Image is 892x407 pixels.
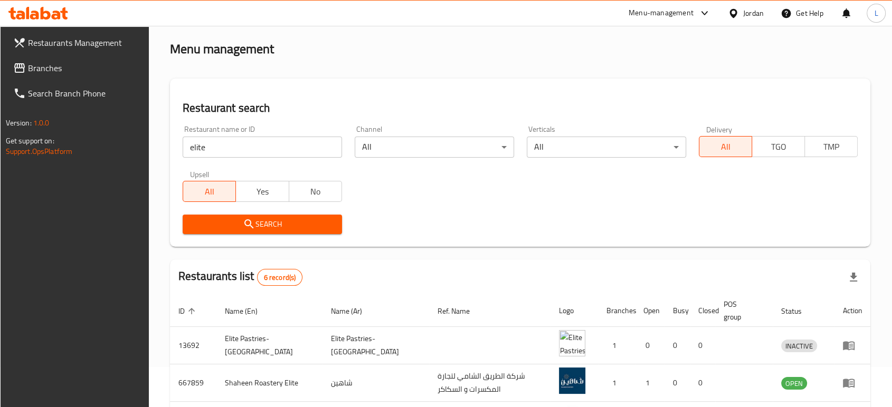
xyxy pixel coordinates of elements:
[834,295,870,327] th: Action
[289,181,342,202] button: No
[842,339,862,352] div: Menu
[293,184,338,199] span: No
[170,327,216,364] td: 13692
[170,364,216,402] td: 667859
[331,305,376,317] span: Name (Ar)
[841,265,866,290] div: Export file
[438,305,483,317] span: Ref. Name
[216,364,322,402] td: Shaheen Roastery Elite
[183,215,342,234] button: Search
[598,327,635,364] td: 1
[690,327,715,364] td: 0
[635,364,665,402] td: 1
[724,298,760,323] span: POS group
[183,137,342,158] input: Search for restaurant name or ID..
[635,295,665,327] th: Open
[322,364,429,402] td: شاهين
[781,305,815,317] span: Status
[257,269,303,286] div: Total records count
[706,125,733,133] label: Delivery
[191,218,334,231] span: Search
[190,170,210,178] label: Upsell
[258,273,302,283] span: 6 record(s)
[6,144,73,158] a: Support.OpsPlatform
[28,87,141,100] span: Search Branch Phone
[33,116,50,130] span: 1.0.0
[809,139,853,154] span: TMP
[178,305,198,317] span: ID
[665,364,690,402] td: 0
[5,81,149,106] a: Search Branch Phone
[598,364,635,402] td: 1
[28,62,141,74] span: Branches
[781,377,807,390] div: OPEN
[598,295,635,327] th: Branches
[559,367,585,394] img: Shaheen Roastery Elite
[183,100,858,116] h2: Restaurant search
[28,36,141,49] span: Restaurants Management
[6,134,54,148] span: Get support on:
[225,305,271,317] span: Name (En)
[429,364,551,402] td: شركة الطريق الشامي لتجارة المكسرات و السكاكر
[781,377,807,390] span: OPEN
[183,181,236,202] button: All
[743,7,764,19] div: Jordan
[756,139,801,154] span: TGO
[752,136,805,157] button: TGO
[235,181,289,202] button: Yes
[322,327,429,364] td: Elite Pastries- [GEOGRAPHIC_DATA]
[842,376,862,389] div: Menu
[527,137,686,158] div: All
[804,136,858,157] button: TMP
[187,184,232,199] span: All
[704,139,748,154] span: All
[690,364,715,402] td: 0
[355,137,514,158] div: All
[240,184,284,199] span: Yes
[635,327,665,364] td: 0
[551,295,598,327] th: Logo
[178,268,302,286] h2: Restaurants list
[781,340,817,352] span: INACTIVE
[6,116,32,130] span: Version:
[170,41,274,57] h2: Menu management
[216,327,322,364] td: Elite Pastries- [GEOGRAPHIC_DATA]
[5,55,149,81] a: Branches
[665,327,690,364] td: 0
[665,295,690,327] th: Busy
[699,136,752,157] button: All
[629,7,694,20] div: Menu-management
[690,295,715,327] th: Closed
[5,30,149,55] a: Restaurants Management
[874,7,878,19] span: L
[559,330,585,356] img: Elite Pastries- Turkish Village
